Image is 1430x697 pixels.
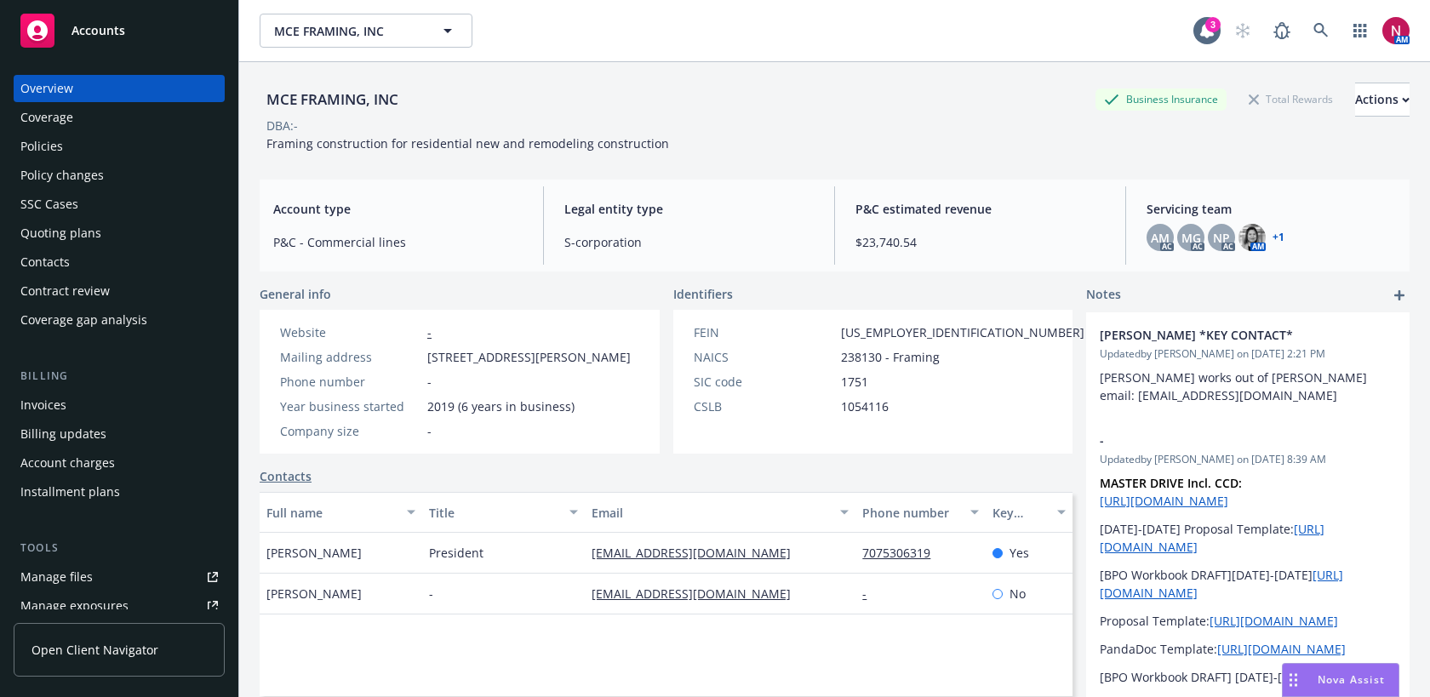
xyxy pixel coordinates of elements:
span: President [429,544,483,562]
span: Framing construction for residential new and remodeling construction [266,135,669,151]
div: Year business started [280,397,420,415]
span: Yes [1010,544,1029,562]
a: Manage exposures [14,592,225,620]
span: Notes [1086,285,1121,306]
div: Mailing address [280,348,420,366]
div: Coverage gap analysis [20,306,147,334]
span: No [1010,585,1026,603]
span: [STREET_ADDRESS][PERSON_NAME] [427,348,631,366]
img: photo [1382,17,1410,44]
div: Policy changes [20,162,104,189]
div: Key contact [992,504,1047,522]
span: MG [1181,229,1201,247]
div: DBA: - [266,117,298,134]
a: [URL][DOMAIN_NAME] [1100,493,1228,509]
a: add [1389,285,1410,306]
span: 2019 (6 years in business) [427,397,575,415]
span: Updated by [PERSON_NAME] on [DATE] 2:21 PM [1100,346,1396,362]
a: Search [1304,14,1338,48]
div: Overview [20,75,73,102]
a: Report a Bug [1265,14,1299,48]
strong: MASTER DRIVE Incl. CCD: [1100,475,1242,491]
p: PandaDoc Template: [1100,640,1396,658]
a: Accounts [14,7,225,54]
button: Title [422,492,585,533]
span: 1054116 [841,397,889,415]
a: Manage files [14,563,225,591]
a: Contacts [260,467,312,485]
span: Open Client Navigator [31,641,158,659]
div: Tools [14,540,225,557]
span: - [427,373,432,391]
div: Billing [14,368,225,385]
a: Quoting plans [14,220,225,247]
span: [PERSON_NAME] [266,585,362,603]
span: [PERSON_NAME] works out of [PERSON_NAME] email: [EMAIL_ADDRESS][DOMAIN_NAME] [1100,369,1370,403]
span: Identifiers [673,285,733,303]
div: Manage exposures [20,592,129,620]
a: [URL][DOMAIN_NAME] [1210,613,1338,629]
a: Coverage [14,104,225,131]
span: Nova Assist [1318,672,1385,687]
span: NP [1213,229,1230,247]
div: Drag to move [1283,664,1304,696]
a: Installment plans [14,478,225,506]
button: MCE FRAMING, INC [260,14,472,48]
span: [PERSON_NAME] *KEY CONTACT* [1100,326,1352,344]
a: Policy changes [14,162,225,189]
div: Phone number [280,373,420,391]
div: Full name [266,504,397,522]
span: 238130 - Framing [841,348,940,366]
div: NAICS [694,348,834,366]
button: Actions [1355,83,1410,117]
div: Invoices [20,391,66,419]
div: Website [280,323,420,341]
div: Account charges [20,449,115,477]
div: FEIN [694,323,834,341]
div: Phone number [862,504,960,522]
button: Key contact [986,492,1072,533]
a: Overview [14,75,225,102]
img: photo [1238,224,1266,251]
span: Accounts [71,24,125,37]
span: [US_EMPLOYER_IDENTIFICATION_NUMBER] [841,323,1084,341]
div: Actions [1355,83,1410,116]
span: - [429,585,433,603]
a: Contacts [14,249,225,276]
div: Installment plans [20,478,120,506]
a: - [862,586,880,602]
button: Nova Assist [1282,663,1399,697]
p: [DATE]-[DATE] Proposal Template: [1100,520,1396,556]
a: Account charges [14,449,225,477]
span: Account type [273,200,523,218]
a: [URL][DOMAIN_NAME] [1217,641,1346,657]
button: Email [585,492,855,533]
span: 1751 [841,373,868,391]
div: Contacts [20,249,70,276]
span: - [1100,431,1352,449]
a: +1 [1273,232,1284,243]
div: CSLB [694,397,834,415]
div: SSC Cases [20,191,78,218]
a: Switch app [1343,14,1377,48]
div: 3 [1205,17,1221,32]
button: Phone number [855,492,986,533]
div: Coverage [20,104,73,131]
span: $23,740.54 [855,233,1105,251]
div: Contract review [20,277,110,305]
span: [PERSON_NAME] [266,544,362,562]
div: Total Rewards [1240,89,1341,110]
p: [BPO Workbook DRAFT] [DATE]-[DATE] [1100,668,1396,686]
div: Billing updates [20,420,106,448]
span: S-corporation [564,233,814,251]
span: P&C estimated revenue [855,200,1105,218]
span: Updated by [PERSON_NAME] on [DATE] 8:39 AM [1100,452,1396,467]
p: Proposal Template: [1100,612,1396,630]
p: [BPO Workbook DRAFT][DATE]-[DATE] [1100,566,1396,602]
span: P&C - Commercial lines [273,233,523,251]
span: Servicing team [1147,200,1396,218]
a: 7075306319 [862,545,944,561]
a: SSC Cases [14,191,225,218]
a: Contract review [14,277,225,305]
